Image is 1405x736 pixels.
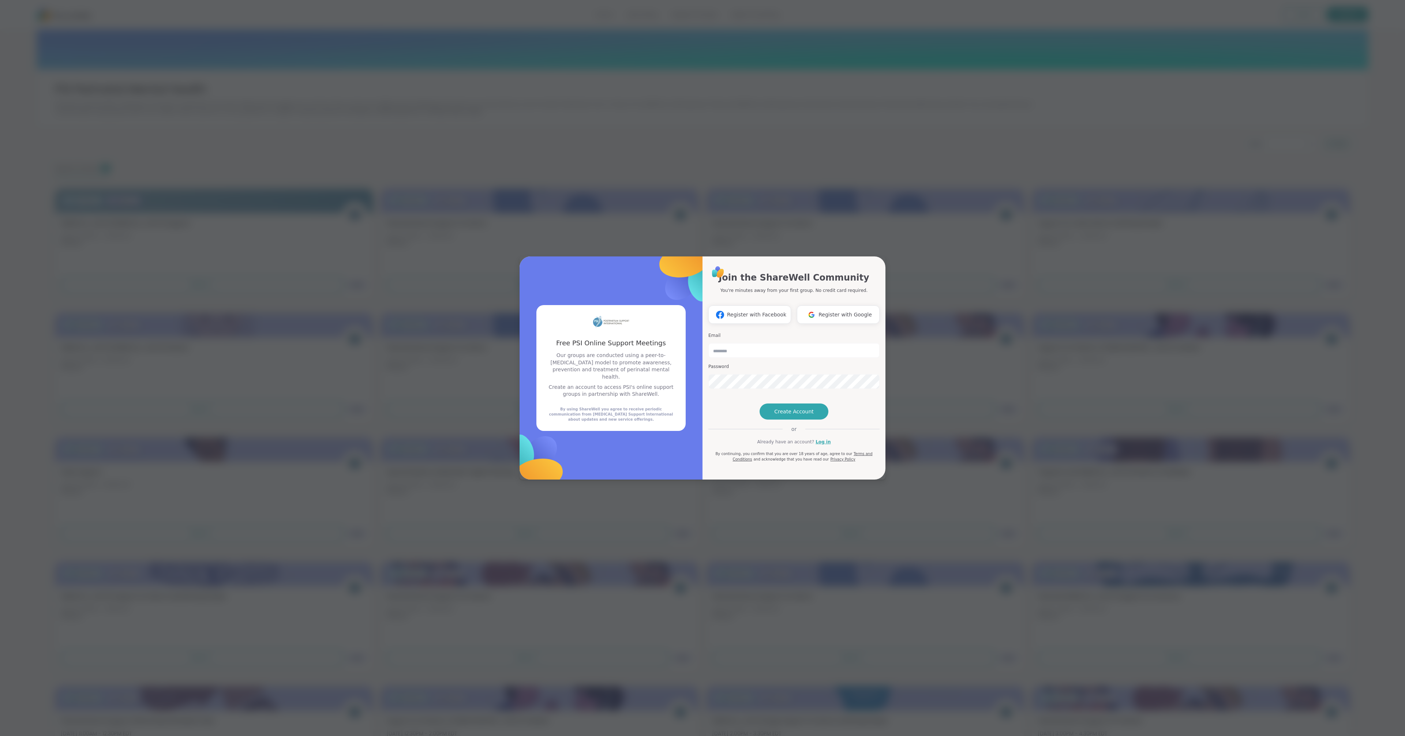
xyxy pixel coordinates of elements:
[720,287,868,294] p: You're minutes away from your first group. No credit card required.
[545,407,677,422] div: By using ShareWell you agree to receive periodic communication from [MEDICAL_DATA] Support Intern...
[816,439,831,445] a: Log in
[710,264,726,280] img: ShareWell Logo
[727,311,786,319] span: Register with Facebook
[760,403,828,420] button: Create Account
[545,384,677,398] p: Create an account to access PSI's online support groups in partnership with ShareWell.
[797,305,880,324] button: Register with Google
[805,308,818,322] img: ShareWell Logomark
[719,271,869,284] h1: Join the ShareWell Community
[708,333,880,339] h3: Email
[708,305,791,324] button: Register with Facebook
[545,352,677,380] p: Our groups are conducted using a peer-to-[MEDICAL_DATA] model to promote awareness, prevention an...
[783,425,805,433] span: or
[774,408,814,415] span: Create Account
[627,212,751,336] img: ShareWell Logomark
[708,364,880,370] h3: Password
[545,338,677,348] h3: Free PSI Online Support Meetings
[830,457,855,461] a: Privacy Policy
[593,314,629,330] img: partner logo
[472,400,596,524] img: ShareWell Logomark
[733,452,872,461] a: Terms and Conditions
[713,308,727,322] img: ShareWell Logomark
[753,457,829,461] span: and acknowledge that you have read our
[757,439,814,445] span: Already have an account?
[818,311,872,319] span: Register with Google
[715,452,852,456] span: By continuing, you confirm that you are over 18 years of age, agree to our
